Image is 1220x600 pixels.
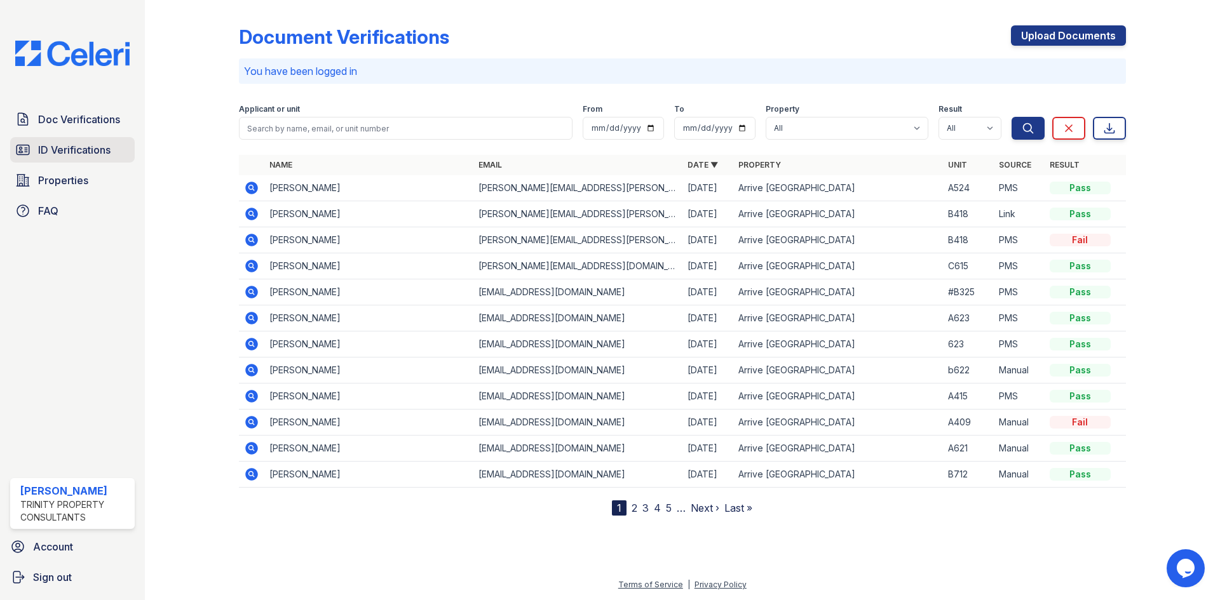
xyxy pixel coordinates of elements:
[632,502,637,514] a: 2
[33,539,73,554] span: Account
[674,104,684,114] label: To
[943,357,994,383] td: b622
[677,500,686,516] span: …
[1050,416,1111,429] div: Fail
[264,305,473,331] td: [PERSON_NAME]
[994,253,1045,279] td: PMS
[994,383,1045,410] td: PMS
[38,112,120,127] span: Doc Verifications
[738,160,781,170] a: Property
[10,107,135,132] a: Doc Verifications
[733,201,942,227] td: Arrive [GEOGRAPHIC_DATA]
[943,462,994,488] td: B712
[943,436,994,462] td: A621
[688,580,690,589] div: |
[724,502,752,514] a: Last »
[994,227,1045,253] td: PMS
[733,227,942,253] td: Arrive [GEOGRAPHIC_DATA]
[1050,260,1111,272] div: Pass
[666,502,672,514] a: 5
[1050,442,1111,455] div: Pass
[733,462,942,488] td: Arrive [GEOGRAPHIC_DATA]
[269,160,292,170] a: Name
[264,175,473,201] td: [PERSON_NAME]
[654,502,661,514] a: 4
[943,305,994,331] td: A623
[733,410,942,436] td: Arrive [GEOGRAPHIC_DATA]
[682,436,733,462] td: [DATE]
[5,564,140,590] a: Sign out
[682,462,733,488] td: [DATE]
[948,160,967,170] a: Unit
[682,331,733,357] td: [DATE]
[682,279,733,305] td: [DATE]
[682,410,733,436] td: [DATE]
[264,436,473,462] td: [PERSON_NAME]
[733,305,942,331] td: Arrive [GEOGRAPHIC_DATA]
[1167,549,1207,587] iframe: chat widget
[473,175,682,201] td: [PERSON_NAME][EMAIL_ADDRESS][PERSON_NAME][DOMAIN_NAME]
[943,175,994,201] td: A524
[682,201,733,227] td: [DATE]
[994,175,1045,201] td: PMS
[733,436,942,462] td: Arrive [GEOGRAPHIC_DATA]
[943,253,994,279] td: C615
[682,305,733,331] td: [DATE]
[473,279,682,305] td: [EMAIL_ADDRESS][DOMAIN_NAME]
[994,462,1045,488] td: Manual
[10,198,135,223] a: FAQ
[733,383,942,410] td: Arrive [GEOGRAPHIC_DATA]
[583,104,602,114] label: From
[994,279,1045,305] td: PMS
[1050,160,1080,170] a: Result
[943,383,994,410] td: A415
[264,357,473,383] td: [PERSON_NAME]
[1050,208,1111,220] div: Pass
[473,383,682,410] td: [EMAIL_ADDRESS][DOMAIN_NAME]
[1050,338,1111,350] div: Pass
[994,357,1045,383] td: Manual
[766,104,799,114] label: Property
[38,203,58,218] span: FAQ
[642,502,649,514] a: 3
[1050,312,1111,324] div: Pass
[264,410,473,436] td: [PERSON_NAME]
[943,410,994,436] td: A409
[264,383,473,410] td: [PERSON_NAME]
[264,253,473,279] td: [PERSON_NAME]
[473,305,682,331] td: [EMAIL_ADDRESS][DOMAIN_NAME]
[1050,182,1111,194] div: Pass
[943,201,994,227] td: B418
[1050,234,1111,246] div: Fail
[10,168,135,193] a: Properties
[264,331,473,357] td: [PERSON_NAME]
[733,253,942,279] td: Arrive [GEOGRAPHIC_DATA]
[473,227,682,253] td: [PERSON_NAME][EMAIL_ADDRESS][PERSON_NAME][DOMAIN_NAME]
[473,436,682,462] td: [EMAIL_ADDRESS][DOMAIN_NAME]
[244,63,1121,79] p: You have been logged in
[1050,364,1111,377] div: Pass
[38,142,111,157] span: ID Verifications
[264,462,473,488] td: [PERSON_NAME]
[943,279,994,305] td: #B325
[688,160,718,170] a: Date ▼
[999,160,1031,170] a: Source
[473,201,682,227] td: [PERSON_NAME][EMAIL_ADDRESS][PERSON_NAME][DOMAIN_NAME]
[691,502,719,514] a: Next ›
[33,570,72,585] span: Sign out
[939,104,962,114] label: Result
[38,173,88,188] span: Properties
[612,500,627,516] div: 1
[994,201,1045,227] td: Link
[1011,25,1126,46] a: Upload Documents
[994,410,1045,436] td: Manual
[1050,286,1111,298] div: Pass
[264,201,473,227] td: [PERSON_NAME]
[10,137,135,163] a: ID Verifications
[5,534,140,559] a: Account
[733,279,942,305] td: Arrive [GEOGRAPHIC_DATA]
[473,462,682,488] td: [EMAIL_ADDRESS][DOMAIN_NAME]
[618,580,683,589] a: Terms of Service
[239,117,573,140] input: Search by name, email, or unit number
